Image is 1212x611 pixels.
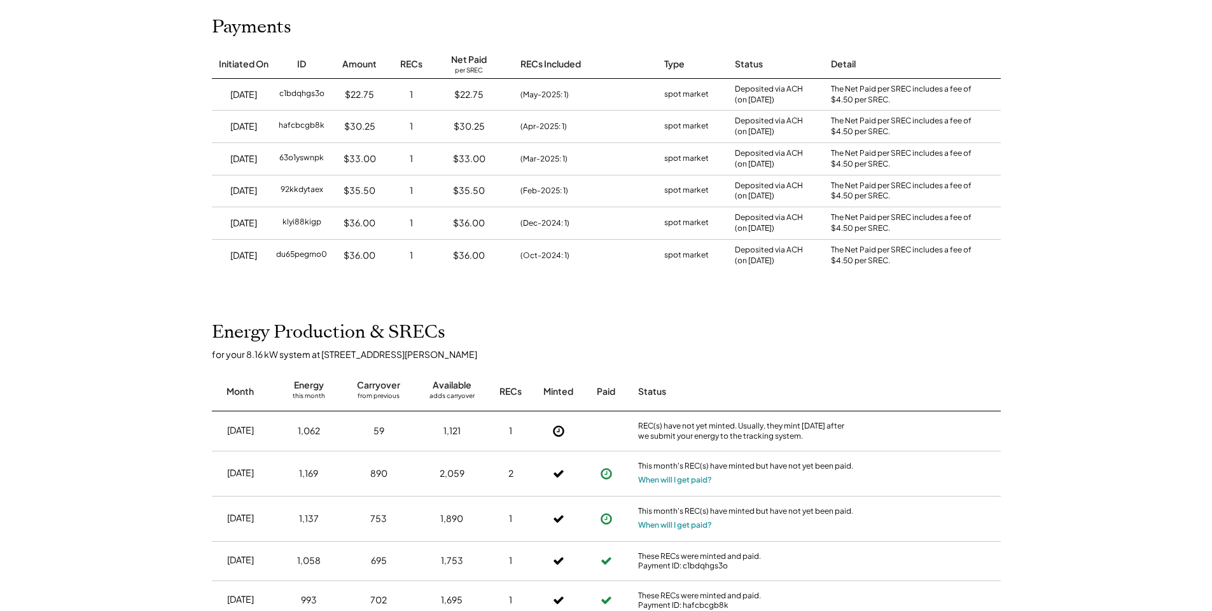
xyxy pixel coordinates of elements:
[453,249,485,262] div: $36.00
[453,217,485,230] div: $36.00
[638,474,712,486] button: When will I get paid?
[227,593,254,606] div: [DATE]
[520,185,568,196] div: (Feb-2025: 1)
[410,153,413,165] div: 1
[212,348,1013,360] div: for your 8.16 kW system at [STREET_ADDRESS][PERSON_NAME]
[344,249,375,262] div: $36.00
[358,392,400,404] div: from previous
[735,181,803,202] div: Deposited via ACH (on [DATE])
[509,512,512,525] div: 1
[227,467,254,479] div: [DATE]
[735,116,803,137] div: Deposited via ACH (on [DATE])
[735,245,803,266] div: Deposited via ACH (on [DATE])
[279,153,324,165] div: 63o1yswnpk
[370,512,387,525] div: 753
[508,467,513,480] div: 2
[230,153,257,165] div: [DATE]
[664,58,685,71] div: Type
[664,184,709,197] div: spot market
[293,392,325,404] div: this month
[282,217,321,230] div: klyi88kigp
[509,425,512,437] div: 1
[664,120,709,133] div: spot market
[520,153,568,165] div: (Mar-2025: 1)
[230,249,257,262] div: [DATE]
[371,554,387,567] div: 695
[410,120,413,133] div: 1
[664,217,709,230] div: spot market
[212,322,445,343] h2: Energy Production & SRECs
[520,89,569,100] div: (May-2025: 1)
[454,88,484,101] div: $22.75
[357,379,400,392] div: Carryover
[230,88,257,101] div: [DATE]
[227,512,254,525] div: [DATE]
[400,58,422,71] div: RECs
[227,424,254,437] div: [DATE]
[509,554,512,567] div: 1
[509,594,512,607] div: 1
[276,249,327,262] div: du65pegmo0
[301,594,317,607] div: 993
[279,120,324,133] div: hafcbcgb8k
[441,554,463,567] div: 1,753
[638,421,854,441] div: REC(s) have not yet minted. Usually, they mint [DATE] after we submit your energy to the tracking...
[638,506,854,519] div: This month's REC(s) have minted but have not yet been paid.
[664,249,709,262] div: spot market
[344,120,375,133] div: $30.25
[520,250,569,261] div: (Oct-2024: 1)
[429,392,475,404] div: adds carryover
[281,184,323,197] div: 92kkdytaex
[453,184,485,197] div: $35.50
[451,53,487,66] div: Net Paid
[299,512,319,525] div: 1,137
[549,422,568,441] button: Not Yet Minted
[831,58,856,71] div: Detail
[638,461,854,474] div: This month's REC(s) have minted but have not yet been paid.
[297,554,321,567] div: 1,058
[370,467,387,480] div: 890
[520,217,569,229] div: (Dec-2024: 1)
[373,425,384,437] div: 59
[433,379,471,392] div: Available
[294,379,324,392] div: Energy
[441,594,463,607] div: 1,695
[831,212,977,234] div: The Net Paid per SREC includes a fee of $4.50 per SREC.
[298,425,320,437] div: 1,062
[454,120,485,133] div: $30.25
[735,148,803,170] div: Deposited via ACH (on [DATE])
[410,217,413,230] div: 1
[735,58,763,71] div: Status
[230,120,257,133] div: [DATE]
[227,554,254,566] div: [DATE]
[226,385,254,398] div: Month
[831,84,977,106] div: The Net Paid per SREC includes a fee of $4.50 per SREC.
[499,385,522,398] div: RECs
[638,385,854,398] div: Status
[345,88,374,101] div: $22.75
[212,17,291,38] h2: Payments
[831,181,977,202] div: The Net Paid per SREC includes a fee of $4.50 per SREC.
[342,58,377,71] div: Amount
[344,217,375,230] div: $36.00
[638,551,854,571] div: These RECs were minted and paid. Payment ID: c1bdqhgs3o
[735,84,803,106] div: Deposited via ACH (on [DATE])
[344,153,376,165] div: $33.00
[230,217,257,230] div: [DATE]
[664,153,709,165] div: spot market
[219,58,268,71] div: Initiated On
[455,66,483,76] div: per SREC
[370,594,387,607] div: 702
[443,425,461,437] div: 1,121
[831,148,977,170] div: The Net Paid per SREC includes a fee of $4.50 per SREC.
[230,184,257,197] div: [DATE]
[299,467,318,480] div: 1,169
[735,212,803,234] div: Deposited via ACH (on [DATE])
[440,512,463,525] div: 1,890
[543,385,573,398] div: Minted
[297,58,306,71] div: ID
[453,153,485,165] div: $33.00
[279,88,324,101] div: c1bdqhgs3o
[410,184,413,197] div: 1
[638,519,712,532] button: When will I get paid?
